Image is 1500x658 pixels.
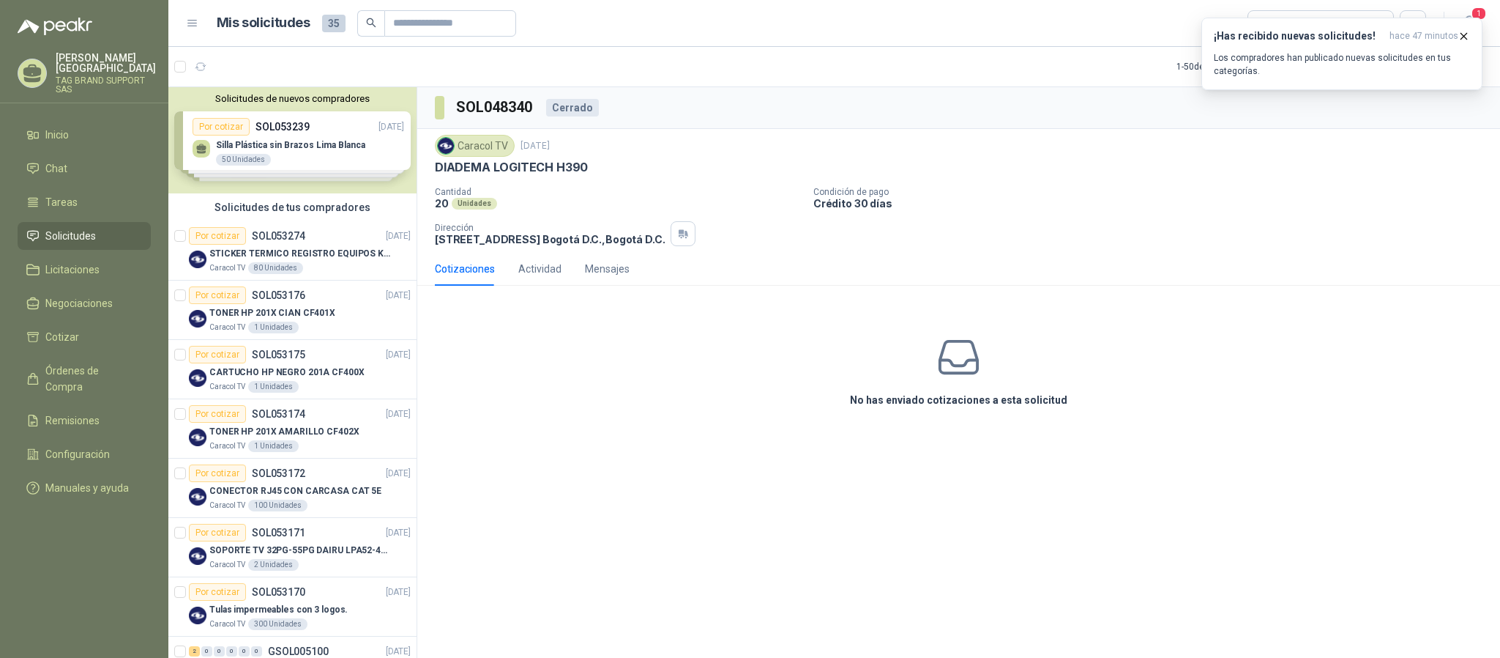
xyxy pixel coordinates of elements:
img: Company Logo [189,488,206,506]
div: Cotizaciones [435,261,495,277]
img: Company Logo [189,310,206,328]
p: Caracol TV [209,440,245,452]
button: Solicitudes de nuevos compradores [174,93,411,104]
h3: ¡Has recibido nuevas solicitudes! [1214,30,1384,42]
p: 20 [435,197,449,210]
a: Por cotizarSOL053174[DATE] Company LogoTONER HP 201X AMARILLO CF402XCaracol TV1 Unidades [168,399,417,459]
div: 80 Unidades [248,262,303,274]
a: Configuración [18,440,151,468]
img: Company Logo [189,607,206,624]
span: Chat [45,160,67,177]
span: Cotizar [45,329,79,345]
span: Licitaciones [45,262,100,278]
div: 100 Unidades [248,500,307,511]
a: Licitaciones [18,256,151,284]
p: TONER HP 201X AMARILLO CF402X [209,425,359,439]
p: [DATE] [386,348,411,362]
div: Mensajes [585,261,630,277]
div: 0 [251,646,262,657]
a: Manuales y ayuda [18,474,151,502]
img: Company Logo [189,547,206,565]
div: Por cotizar [189,287,246,304]
span: Remisiones [45,413,100,429]
p: TONER HP 201X CIAN CF401X [209,306,335,320]
p: [DATE] [386,526,411,540]
button: 1 [1456,10,1482,37]
a: Por cotizarSOL053274[DATE] Company LogoSTICKER TERMICO REGISTRO EQUIPOS KIOSKOS (SE ENVIA LIK CON... [168,221,417,281]
h3: No has enviado cotizaciones a esta solicitud [850,392,1067,408]
p: SOL053176 [252,290,305,300]
a: Por cotizarSOL053175[DATE] Company LogoCARTUCHO HP NEGRO 201A CF400XCaracol TV1 Unidades [168,340,417,399]
p: [DATE] [386,585,411,599]
div: 1 - 50 de 163 [1176,55,1266,78]
p: [DATE] [520,139,550,153]
p: Caracol TV [209,262,245,274]
div: 0 [226,646,237,657]
a: Negociaciones [18,289,151,317]
a: Chat [18,155,151,182]
img: Company Logo [438,138,454,154]
div: 0 [214,646,225,657]
span: Órdenes de Compra [45,363,137,395]
span: Solicitudes [45,228,96,244]
div: Actividad [518,261,561,277]
div: 1 Unidades [248,440,299,452]
p: SOL053172 [252,468,305,478]
a: Por cotizarSOL053171[DATE] Company LogoSOPORTE TV 32PG-55PG DAIRU LPA52-446KIT2Caracol TV2 Unidades [168,518,417,577]
a: Por cotizarSOL053170[DATE] Company LogoTulas impermeables con 3 logos.Caracol TV300 Unidades [168,577,417,637]
p: Los compradores han publicado nuevas solicitudes en tus categorías. [1214,51,1470,78]
span: Negociaciones [45,295,113,311]
img: Company Logo [189,251,206,268]
img: Company Logo [189,369,206,387]
span: 35 [322,15,346,32]
span: Tareas [45,194,78,210]
img: Logo peakr [18,18,92,35]
div: Solicitudes de tus compradores [168,193,417,221]
p: SOL053274 [252,231,305,241]
p: [DATE] [386,229,411,243]
p: [STREET_ADDRESS] Bogotá D.C. , Bogotá D.C. [435,233,665,245]
div: 1 Unidades [248,322,299,333]
span: Inicio [45,127,69,143]
p: [PERSON_NAME] [GEOGRAPHIC_DATA] [56,53,156,73]
p: TAG BRAND SUPPORT SAS [56,76,156,94]
p: CARTUCHO HP NEGRO 201A CF400X [209,366,365,380]
span: 1 [1471,7,1487,21]
span: Configuración [45,446,110,462]
p: Condición de pago [813,187,1494,197]
div: Por cotizar [189,227,246,245]
span: search [366,18,376,28]
p: Caracol TV [209,381,245,393]
img: Company Logo [189,429,206,446]
p: Caracol TV [209,559,245,571]
h3: SOL048340 [456,96,534,119]
div: Por cotizar [189,405,246,423]
h1: Mis solicitudes [217,12,310,34]
div: Por cotizar [189,346,246,363]
div: Por cotizar [189,524,246,541]
p: Cantidad [435,187,802,197]
p: DIADEMA LOGITECH H390 [435,160,588,175]
p: [DATE] [386,407,411,421]
div: Unidades [452,198,497,210]
p: [DATE] [386,467,411,481]
a: Solicitudes [18,222,151,250]
div: 1 Unidades [248,381,299,393]
button: ¡Has recibido nuevas solicitudes!hace 47 minutos Los compradores han publicado nuevas solicitudes... [1201,18,1482,90]
p: Dirección [435,223,665,233]
p: SOL053170 [252,587,305,597]
p: Tulas impermeables con 3 logos. [209,603,348,617]
a: Por cotizarSOL053176[DATE] Company LogoTONER HP 201X CIAN CF401XCaracol TV1 Unidades [168,281,417,340]
p: Caracol TV [209,322,245,333]
p: [DATE] [386,289,411,303]
p: Caracol TV [209,618,245,630]
div: 0 [239,646,250,657]
p: SOPORTE TV 32PG-55PG DAIRU LPA52-446KIT2 [209,544,392,558]
p: STICKER TERMICO REGISTRO EQUIPOS KIOSKOS (SE ENVIA LIK CON ESPECIFICCIONES) [209,247,392,261]
div: Cerrado [546,99,599,117]
div: 2 Unidades [248,559,299,571]
a: Inicio [18,121,151,149]
p: SOL053171 [252,528,305,538]
span: Manuales y ayuda [45,480,129,496]
a: Órdenes de Compra [18,357,151,401]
